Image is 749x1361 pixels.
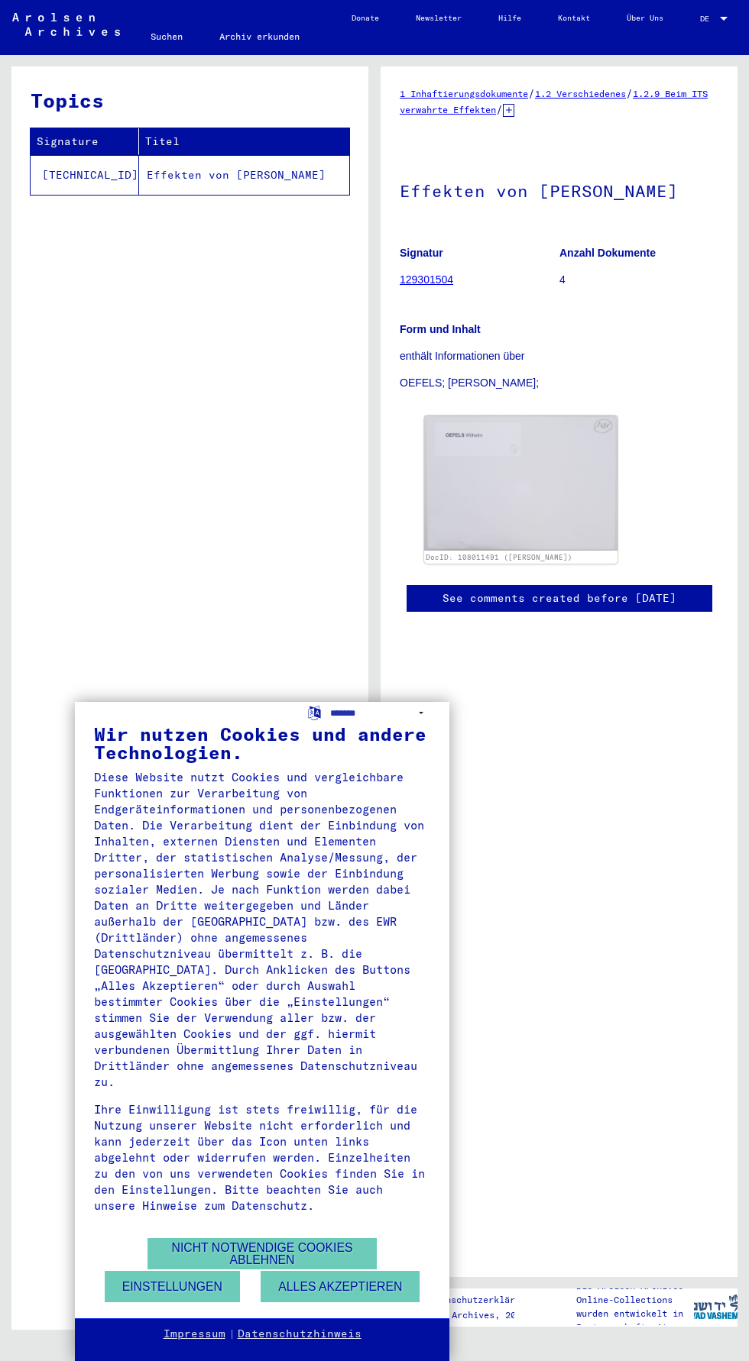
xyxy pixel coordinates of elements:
a: Impressum [164,1327,225,1342]
select: Sprache auswählen [330,702,430,724]
button: Einstellungen [105,1271,240,1302]
div: Diese Website nutzt Cookies und vergleichbare Funktionen zur Verarbeitung von Endgeräteinformatio... [94,769,430,1090]
button: Alles akzeptieren [261,1271,420,1302]
a: Datenschutzhinweis [238,1327,362,1342]
button: Nicht notwendige Cookies ablehnen [148,1238,377,1269]
div: Ihre Einwilligung ist stets freiwillig, für die Nutzung unserer Website nicht erforderlich und ka... [94,1101,430,1214]
label: Sprache auswählen [306,704,323,719]
div: Wir nutzen Cookies und andere Technologien. [94,725,430,761]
